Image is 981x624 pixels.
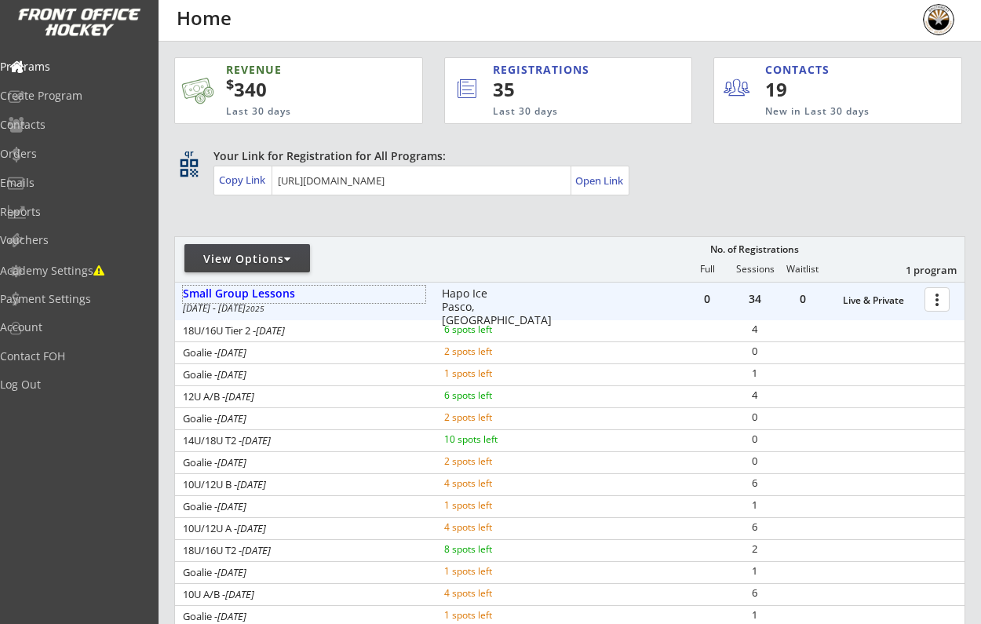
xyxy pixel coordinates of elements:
em: [DATE] [256,323,285,338]
div: 2 [731,544,778,554]
div: Goalie - [183,370,423,380]
div: 18U/16U Tier 2 - [183,326,423,336]
em: [DATE] [242,543,271,557]
div: 2 spots left [444,457,545,466]
div: 6 spots left [444,325,545,334]
div: 1 spots left [444,501,545,510]
div: 340 [226,76,373,103]
div: 1 [731,566,778,576]
div: Hapo Ice Pasco, [GEOGRAPHIC_DATA] [442,287,565,327]
div: 18U/16U T2 - [183,546,423,556]
div: 14U/18U T2 - [183,436,423,446]
em: [DATE] [225,587,254,601]
div: 2 spots left [444,347,545,356]
em: [DATE] [217,455,246,469]
div: 35 [493,76,640,103]
div: 34 [731,294,779,305]
div: 1 [731,500,778,510]
div: Waitlist [779,264,826,275]
div: 10U/12U A - [183,524,423,534]
div: qr [179,148,198,159]
div: 0 [684,294,731,305]
div: 2 spots left [444,413,545,422]
div: Goalie - [183,567,423,578]
div: 6 [731,478,778,488]
em: [DATE] [242,433,271,447]
em: [DATE] [225,389,254,403]
a: Open Link [575,170,625,192]
em: [DATE] [217,411,246,425]
div: 8 spots left [444,545,545,554]
button: more_vert [924,287,950,312]
div: Last 30 days [493,105,628,119]
div: 4 spots left [444,523,545,532]
div: Open Link [575,174,625,188]
em: [DATE] [217,609,246,623]
div: Copy Link [219,173,268,187]
div: REVENUE [226,62,356,78]
div: 0 [779,294,826,305]
div: 0 [731,346,778,356]
div: Goalie - [183,458,423,468]
div: Goalie - [183,348,423,358]
div: New in Last 30 days [765,105,888,119]
div: 0 [731,456,778,466]
div: CONTACTS [765,62,837,78]
div: 0 [731,412,778,422]
div: 4 spots left [444,479,545,488]
div: 6 [731,522,778,532]
div: 6 [731,588,778,598]
sup: $ [226,75,234,93]
div: 4 spots left [444,589,545,598]
em: [DATE] [217,367,246,381]
div: 6 spots left [444,391,545,400]
div: 10 spots left [444,435,545,444]
div: Full [684,264,731,275]
div: 1 [731,610,778,620]
div: 1 spots left [444,611,545,620]
em: [DATE] [217,499,246,513]
div: 10U/12U B - [183,480,423,490]
div: No. of Registrations [706,244,803,255]
div: 1 [731,368,778,378]
div: Goalie - [183,414,423,424]
em: [DATE] [237,477,266,491]
div: Small Group Lessons [183,287,425,301]
div: 1 program [875,263,957,277]
em: 2025 [246,303,264,314]
div: Live & Private [843,295,917,306]
div: Goalie - [183,611,423,622]
div: Sessions [731,264,779,275]
div: 1 spots left [444,567,545,576]
div: 1 spots left [444,369,545,378]
div: 19 [765,76,862,103]
div: 12U A/B - [183,392,423,402]
div: 10U A/B - [183,589,423,600]
div: [DATE] - [DATE] [183,304,420,313]
div: REGISTRATIONS [493,62,626,78]
div: 4 [731,324,778,334]
button: qr_code [177,156,201,180]
div: Your Link for Registration for All Programs: [213,148,917,164]
em: [DATE] [217,345,246,359]
div: 0 [731,434,778,444]
div: View Options [184,251,310,267]
div: Last 30 days [226,105,356,119]
div: Goalie - [183,502,423,512]
div: 4 [731,390,778,400]
em: [DATE] [217,565,246,579]
em: [DATE] [237,521,266,535]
